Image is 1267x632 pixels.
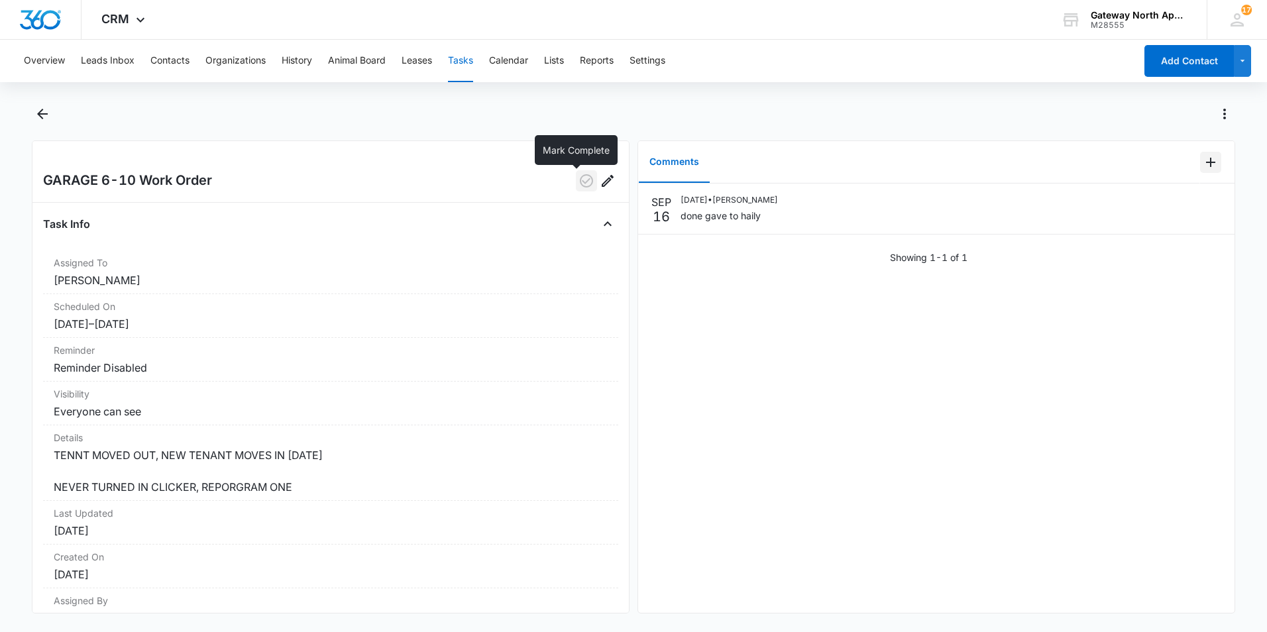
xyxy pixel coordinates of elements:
[54,343,608,357] dt: Reminder
[54,360,608,376] dd: Reminder Disabled
[54,256,608,270] dt: Assigned To
[43,545,618,588] div: Created On[DATE]
[630,40,665,82] button: Settings
[54,447,608,495] dd: TENNT MOVED OUT, NEW TENANT MOVES IN [DATE] NEVER TURNED IN CLICKER, REPORGRAM ONE
[890,250,967,264] p: Showing 1-1 of 1
[101,12,129,26] span: CRM
[43,501,618,545] div: Last Updated[DATE]
[653,210,670,223] p: 16
[681,209,778,223] p: done gave to haily
[597,213,618,235] button: Close
[54,610,608,626] dd: [PERSON_NAME]
[544,40,564,82] button: Lists
[43,338,618,382] div: ReminderReminder Disabled
[43,382,618,425] div: VisibilityEveryone can see
[402,40,432,82] button: Leases
[43,250,618,294] div: Assigned To[PERSON_NAME]
[81,40,135,82] button: Leads Inbox
[54,594,608,607] dt: Assigned By
[580,40,614,82] button: Reports
[54,431,608,445] dt: Details
[1241,5,1252,15] div: notifications count
[535,135,618,165] div: Mark Complete
[205,40,266,82] button: Organizations
[1214,103,1235,125] button: Actions
[43,216,90,232] h4: Task Info
[43,294,618,338] div: Scheduled On[DATE]–[DATE]
[1144,45,1234,77] button: Add Contact
[24,40,65,82] button: Overview
[448,40,473,82] button: Tasks
[282,40,312,82] button: History
[54,316,608,332] dd: [DATE] – [DATE]
[54,403,608,419] dd: Everyone can see
[328,40,386,82] button: Animal Board
[54,506,608,520] dt: Last Updated
[54,566,608,582] dd: [DATE]
[1091,21,1187,30] div: account id
[597,170,618,191] button: Edit
[54,272,608,288] dd: [PERSON_NAME]
[43,588,618,632] div: Assigned By[PERSON_NAME]
[681,194,778,206] p: [DATE] • [PERSON_NAME]
[1091,10,1187,21] div: account name
[54,523,608,539] dd: [DATE]
[43,170,212,191] h2: GARAGE 6-10 Work Order
[54,550,608,564] dt: Created On
[639,142,710,183] button: Comments
[54,299,608,313] dt: Scheduled On
[1241,5,1252,15] span: 17
[1200,152,1221,173] button: Add Comment
[150,40,190,82] button: Contacts
[651,194,671,210] p: SEP
[489,40,528,82] button: Calendar
[32,103,52,125] button: Back
[43,425,618,501] div: DetailsTENNT MOVED OUT, NEW TENANT MOVES IN [DATE] NEVER TURNED IN CLICKER, REPORGRAM ONE
[54,387,608,401] dt: Visibility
